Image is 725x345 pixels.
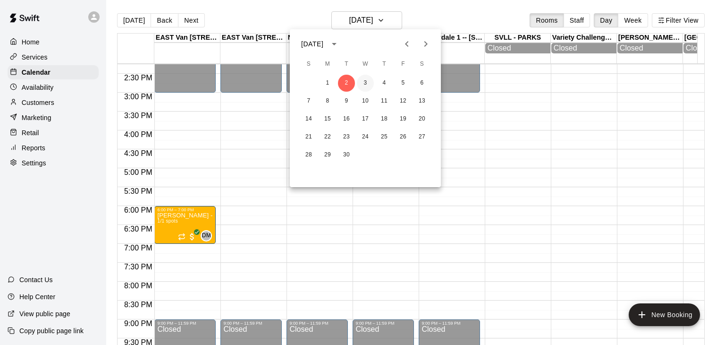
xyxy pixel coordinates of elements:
[300,129,317,146] button: 21
[395,111,412,128] button: 19
[300,55,317,74] span: Sunday
[300,147,317,164] button: 28
[319,129,336,146] button: 22
[376,93,393,110] button: 11
[319,75,336,92] button: 1
[413,55,430,74] span: Saturday
[357,111,374,128] button: 17
[416,34,435,53] button: Next month
[395,93,412,110] button: 12
[376,129,393,146] button: 25
[326,36,342,52] button: calendar view is open, switch to year view
[376,75,393,92] button: 4
[376,55,393,74] span: Thursday
[357,55,374,74] span: Wednesday
[376,111,393,128] button: 18
[338,75,355,92] button: 2
[319,147,336,164] button: 29
[338,55,355,74] span: Tuesday
[338,93,355,110] button: 9
[395,129,412,146] button: 26
[413,93,430,110] button: 13
[395,55,412,74] span: Friday
[413,129,430,146] button: 27
[338,147,355,164] button: 30
[357,75,374,92] button: 3
[338,111,355,128] button: 16
[357,93,374,110] button: 10
[319,111,336,128] button: 15
[300,111,317,128] button: 14
[300,93,317,110] button: 7
[413,111,430,128] button: 20
[413,75,430,92] button: 6
[395,75,412,92] button: 5
[397,34,416,53] button: Previous month
[338,129,355,146] button: 23
[319,55,336,74] span: Monday
[319,93,336,110] button: 8
[357,129,374,146] button: 24
[301,39,323,49] div: [DATE]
